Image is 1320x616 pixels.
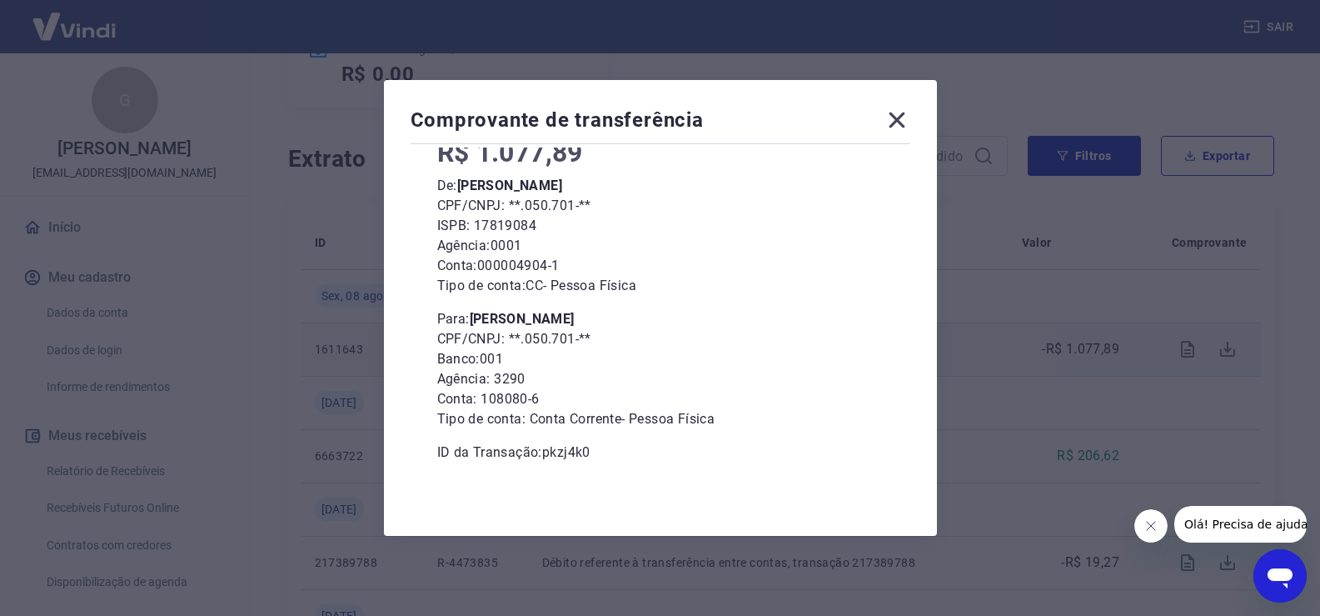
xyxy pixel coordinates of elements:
[437,329,884,349] p: CPF/CNPJ: **.050.701-**
[1174,506,1307,543] iframe: Mensagem da empresa
[437,196,884,216] p: CPF/CNPJ: **.050.701-**
[437,369,884,389] p: Agência: 3290
[437,443,884,463] p: ID da Transação: pkzj4k0
[437,137,583,168] span: R$ 1.077,89
[10,12,140,25] span: Olá! Precisa de ajuda?
[437,276,884,296] p: Tipo de conta: CC - Pessoa Física
[470,311,575,327] b: [PERSON_NAME]
[437,309,884,329] p: Para:
[437,409,884,429] p: Tipo de conta: Conta Corrente - Pessoa Física
[437,216,884,236] p: ISPB: 17819084
[437,389,884,409] p: Conta: 108080-6
[1253,549,1307,603] iframe: Botão para abrir a janela de mensagens
[437,176,884,196] p: De:
[437,256,884,276] p: Conta: 000004904-1
[457,178,562,193] b: [PERSON_NAME]
[437,349,884,369] p: Banco: 001
[437,236,884,256] p: Agência: 0001
[411,107,910,140] div: Comprovante de transferência
[1134,509,1168,543] iframe: Fechar mensagem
